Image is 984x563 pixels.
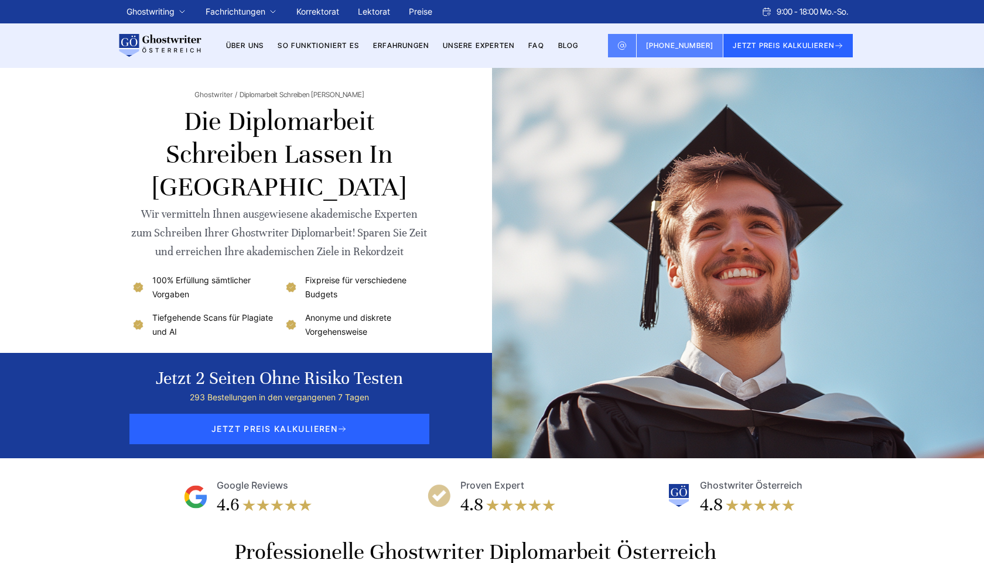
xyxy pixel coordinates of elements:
span: [PHONE_NUMBER] [646,41,714,50]
div: Ghostwriter Österreich [700,477,802,493]
span: JETZT PREIS KALKULIEREN [129,414,429,444]
div: 293 Bestellungen in den vergangenen 7 Tagen [156,390,403,404]
a: FAQ [528,41,544,50]
li: Anonyme und diskrete Vorgehensweise [284,311,428,339]
a: Unsere Experten [443,41,514,50]
a: Lektorat [358,6,390,16]
a: Preise [409,6,432,16]
a: Fachrichtungen [206,5,265,19]
img: Ghostwriter [667,484,691,507]
div: Proven Expert [460,477,524,493]
span: 9:00 - 18:00 Mo.-So. [777,5,848,19]
img: Proven Expert [428,484,451,507]
span: Diplomarbeit Schreiben [PERSON_NAME] [240,90,364,99]
img: Anonyme und diskrete Vorgehensweise [284,318,298,332]
img: Tiefgehende Scans für Plagiate und AI [131,318,145,332]
img: Schedule [761,7,772,16]
div: 4.8 [460,493,483,517]
div: 4.6 [217,493,240,517]
li: 100% Erfüllung sämtlicher Vorgaben [131,273,275,301]
a: [PHONE_NUMBER] [637,34,724,57]
img: stars [486,493,556,517]
button: JETZT PREIS KALKULIEREN [723,34,853,57]
div: Wir vermitteln Ihnen ausgewiesene akademische Experten zum Schreiben Ihrer Ghostwriter Diplomarbe... [131,205,427,261]
div: Google Reviews [217,477,288,493]
img: stars [725,493,795,517]
img: Google Reviews [184,485,207,509]
li: Fixpreise für verschiedene Budgets [284,273,428,301]
a: Über uns [226,41,264,50]
img: 100% Erfüllung sämtlicher Vorgaben [131,280,145,294]
a: Erfahrungen [373,41,429,50]
h1: Die Diplomarbeit schreiben lassen in [GEOGRAPHIC_DATA] [131,105,427,204]
a: BLOG [558,41,579,50]
a: Korrektorat [296,6,339,16]
div: Jetzt 2 Seiten ohne Risiko testen [156,367,403,390]
img: stars [242,493,312,517]
img: Email [617,41,627,50]
li: Tiefgehende Scans für Plagiate und AI [131,311,275,339]
div: 4.8 [700,493,723,517]
a: Ghostwriter [194,90,237,99]
img: Fixpreise für verschiedene Budgets [284,280,298,294]
a: Ghostwriting [127,5,175,19]
img: logo wirschreiben [117,34,201,57]
a: So funktioniert es [278,41,359,50]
